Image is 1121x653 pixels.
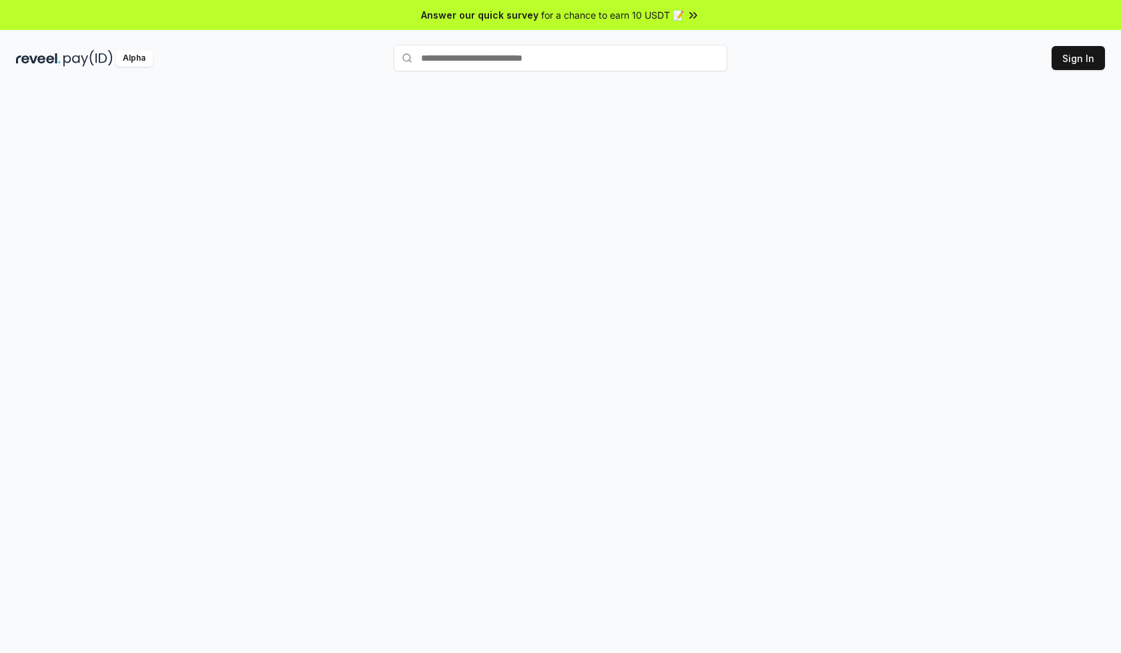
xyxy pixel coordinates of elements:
[16,50,61,67] img: reveel_dark
[541,8,684,22] span: for a chance to earn 10 USDT 📝
[115,50,153,67] div: Alpha
[421,8,538,22] span: Answer our quick survey
[63,50,113,67] img: pay_id
[1052,46,1105,70] button: Sign In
